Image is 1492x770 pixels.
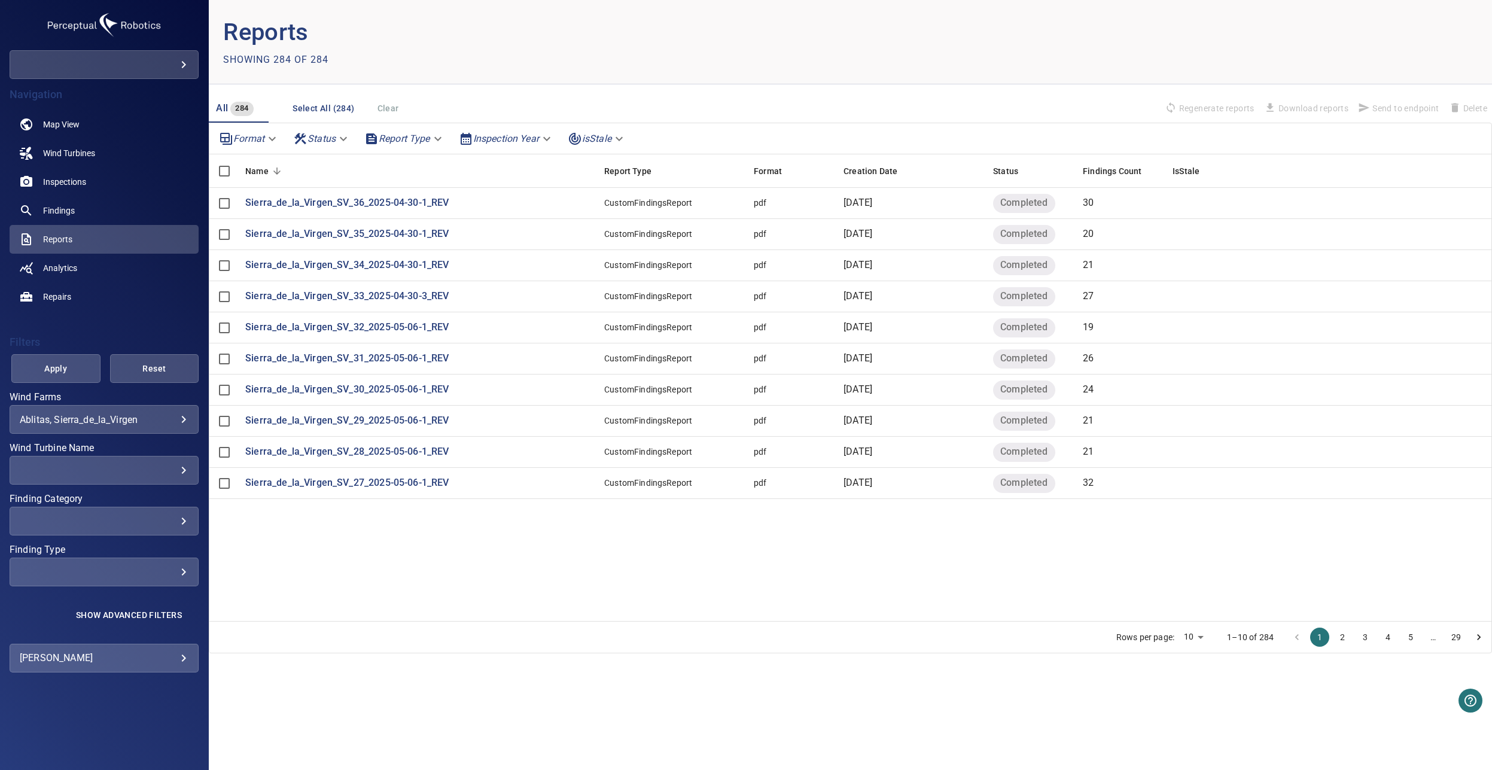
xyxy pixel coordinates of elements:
span: Map View [43,118,80,130]
a: Sierra_de_la_Virgen_SV_32_2025-05-06-1_REV [245,321,449,334]
a: Sierra_de_la_Virgen_SV_29_2025-05-06-1_REV [245,414,449,428]
a: analytics noActive [10,254,199,282]
div: Status [987,154,1077,188]
div: pdf [754,228,766,240]
div: Report Type [360,128,449,149]
div: CustomFindingsReport [604,446,692,458]
button: Go to page 29 [1447,628,1466,647]
em: Status [307,133,336,144]
div: Findings Count [1083,154,1141,188]
div: Format [748,154,838,188]
span: Show Advanced Filters [76,610,182,620]
span: Inspections [43,176,86,188]
button: Show Advanced Filters [69,605,189,625]
p: Reports [223,14,850,50]
div: [PERSON_NAME] [20,649,188,668]
div: Findings Count [1077,154,1167,188]
div: Wind Farms [10,405,199,434]
div: Inspection Year [454,128,558,149]
div: Name [245,154,269,188]
p: 27 [1083,290,1094,303]
button: Go to page 4 [1378,628,1397,647]
div: … [1424,631,1443,643]
a: inspections noActive [10,168,199,196]
a: findings noActive [10,196,199,225]
p: [DATE] [844,383,872,397]
div: Status [288,128,355,149]
div: Format [214,128,284,149]
em: isStale [582,133,611,144]
div: Creation Date [838,154,987,188]
div: pdf [754,259,766,271]
div: pdf [754,352,766,364]
p: [DATE] [844,290,872,303]
span: Completed [993,290,1055,303]
a: Sierra_de_la_Virgen_SV_28_2025-05-06-1_REV [245,445,449,459]
p: 1–10 of 284 [1227,631,1274,643]
button: Apply [11,354,101,383]
div: Ablitas, Sierra_de_la_Virgen [20,414,188,425]
p: Sierra_de_la_Virgen_SV_30_2025-05-06-1_REV [245,383,449,397]
span: Apply [26,361,86,376]
span: Completed [993,321,1055,334]
span: Completed [993,258,1055,272]
p: 19 [1083,321,1094,334]
div: CustomFindingsReport [604,321,692,333]
button: Go to page 3 [1356,628,1375,647]
div: pdf [754,197,766,209]
div: CustomFindingsReport [604,477,692,489]
div: IsStale [1167,154,1256,188]
em: Inspection Year [473,133,539,144]
a: reports active [10,225,199,254]
a: Sierra_de_la_Virgen_SV_27_2025-05-06-1_REV [245,476,449,490]
p: 32 [1083,476,1094,490]
p: [DATE] [844,445,872,459]
div: Report Type [598,154,748,188]
div: CustomFindingsReport [604,259,692,271]
p: 30 [1083,196,1094,210]
div: Creation Date [844,154,897,188]
a: windturbines noActive [10,139,199,168]
p: Showing 284 of 284 [223,53,328,67]
button: Sort [269,163,285,179]
span: Repairs [43,291,71,303]
p: 20 [1083,227,1094,241]
div: pdf [754,290,766,302]
a: repairs noActive [10,282,199,311]
p: 24 [1083,383,1094,397]
label: Wind Farms [10,392,199,402]
span: Wind Turbines [43,147,95,159]
p: Sierra_de_la_Virgen_SV_31_2025-05-06-1_REV [245,352,449,366]
div: pdf [754,415,766,427]
label: Finding Category [10,494,199,504]
div: CustomFindingsReport [604,290,692,302]
button: Go to next page [1469,628,1488,647]
em: Report Type [379,133,430,144]
span: Findings [43,205,75,217]
p: [DATE] [844,352,872,366]
span: Completed [993,352,1055,366]
p: Sierra_de_la_Virgen_SV_36_2025-04-30-1_REV [245,196,449,210]
div: Status [993,154,1018,188]
div: pdf [754,477,766,489]
button: Select All (284) [288,98,359,120]
span: Analytics [43,262,77,274]
span: Completed [993,476,1055,490]
button: Reset [110,354,199,383]
span: Completed [993,383,1055,397]
div: Report Type [604,154,651,188]
div: CustomFindingsReport [604,228,692,240]
div: Wind Turbine Name [10,456,199,485]
span: Reports [43,233,72,245]
div: CustomFindingsReport [604,384,692,395]
nav: pagination navigation [1286,628,1490,647]
p: Sierra_de_la_Virgen_SV_34_2025-04-30-1_REV [245,258,449,272]
div: CustomFindingsReport [604,415,692,427]
a: Sierra_de_la_Virgen_SV_33_2025-04-30-3_REV [245,290,449,303]
div: CustomFindingsReport [604,352,692,364]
